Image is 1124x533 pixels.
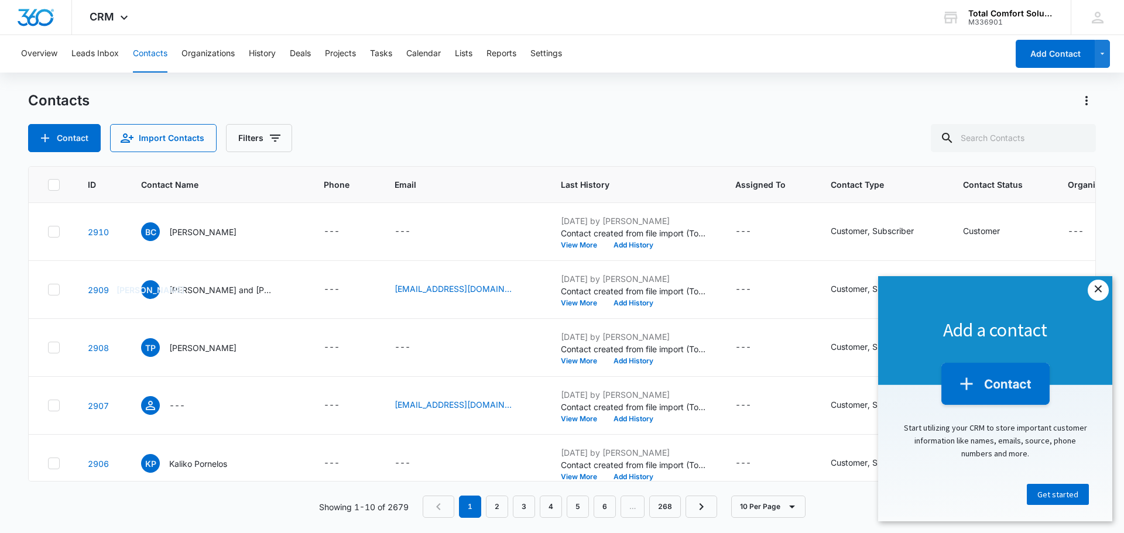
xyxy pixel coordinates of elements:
[594,496,616,518] a: Page 6
[561,388,707,401] p: [DATE] by [PERSON_NAME]
[735,341,751,355] div: ---
[324,398,361,412] div: Phone - - Select to Edit Field
[486,496,508,518] a: Page 2
[735,178,786,191] span: Assigned To
[561,273,707,285] p: [DATE] by [PERSON_NAME]
[324,456,340,470] div: ---
[90,11,114,23] span: CRM
[290,35,311,73] button: Deals
[141,454,248,473] div: Contact Name - Kaliko Pornelos - Select to Edit Field
[831,225,935,239] div: Contact Type - Customer, Subscriber - Select to Edit Field
[968,9,1054,18] div: account name
[540,496,562,518] a: Page 4
[141,178,279,191] span: Contact Name
[249,35,276,73] button: History
[605,242,662,249] button: Add History
[459,496,481,518] em: 1
[831,341,914,353] div: Customer, Subscriber
[561,401,707,413] p: Contact created from file import (TotalComfortSolutionsLLC_customer_export_edited - TotalComfortS...
[567,496,589,518] a: Page 5
[133,35,167,73] button: Contacts
[324,178,349,191] span: Phone
[395,398,512,411] a: [EMAIL_ADDRESS][DOMAIN_NAME]
[605,357,662,364] button: Add History
[1077,91,1096,110] button: Actions
[561,446,707,459] p: [DATE] by [PERSON_NAME]
[169,458,227,470] p: Kaliko Pornelos
[141,280,160,299] span: [PERSON_NAME]
[88,343,109,353] a: Navigate to contact details page for Terry Peterson
[931,124,1096,152] input: Search Contacts
[735,283,751,297] div: ---
[169,226,237,238] p: [PERSON_NAME]
[649,496,681,518] a: Page 268
[561,343,707,355] p: Contact created from file import (TotalComfortSolutionsLLC_customer_export_edited - TotalComfortS...
[486,35,516,73] button: Reports
[561,227,707,239] p: Contact created from file import (TotalComfortSolutionsLLC_customer_export_edited - TotalComfortS...
[28,92,90,109] h1: Contacts
[395,178,516,191] span: Email
[406,35,441,73] button: Calendar
[88,401,109,411] a: Navigate to contact details page for gargour21@yahoo.com
[530,35,562,73] button: Settings
[395,341,431,355] div: Email - - Select to Edit Field
[735,225,772,239] div: Assigned To - - Select to Edit Field
[968,18,1054,26] div: account id
[831,283,914,295] div: Customer, Subscriber
[831,225,914,237] div: Customer, Subscriber
[831,456,914,469] div: Customer, Subscriber
[963,225,1021,239] div: Contact Status - Customer - Select to Edit Field
[21,35,57,73] button: Overview
[395,456,431,470] div: Email - - Select to Edit Field
[141,396,206,415] div: Contact Name - - Select to Edit Field
[88,285,109,295] a: Navigate to contact details page for Jesus and Kelly Martinez
[149,208,211,229] a: Get started
[735,456,772,470] div: Assigned To - - Select to Edit Field
[561,285,707,297] p: Contact created from file import (TotalComfortSolutionsLLC_customer_export_edited - TotalComfortS...
[324,456,361,470] div: Phone - - Select to Edit Field
[561,473,605,480] button: View More
[395,283,533,297] div: Email - susejk1@yahoo.com - Select to Edit Field
[605,473,662,480] button: Add History
[455,35,472,73] button: Lists
[28,124,101,152] button: Add Contact
[735,398,751,412] div: ---
[561,357,605,364] button: View More
[1068,225,1084,239] div: ---
[686,496,717,518] a: Next Page
[325,35,356,73] button: Projects
[395,398,533,412] div: Email - gargour21@yahoo.com - Select to Edit Field
[88,227,109,237] a: Navigate to contact details page for Benoy Chally
[423,496,717,518] nav: Pagination
[561,178,690,191] span: Last History
[141,222,258,241] div: Contact Name - Benoy Chally - Select to Edit Field
[561,215,707,227] p: [DATE] by [PERSON_NAME]
[605,300,662,307] button: Add History
[735,283,772,297] div: Assigned To - - Select to Edit Field
[735,398,772,412] div: Assigned To - - Select to Edit Field
[324,341,361,355] div: Phone - - Select to Edit Field
[1068,225,1105,239] div: Organization - - Select to Edit Field
[735,456,751,470] div: ---
[395,225,410,239] div: ---
[395,225,431,239] div: Email - - Select to Edit Field
[324,283,340,297] div: ---
[963,178,1023,191] span: Contact Status
[141,338,258,357] div: Contact Name - Terry Peterson - Select to Edit Field
[370,35,392,73] button: Tasks
[324,225,340,239] div: ---
[735,225,751,239] div: ---
[324,341,340,355] div: ---
[831,398,914,411] div: Customer, Subscriber
[88,178,96,191] span: ID
[561,300,605,307] button: View More
[319,501,409,513] p: Showing 1-10 of 2679
[1068,178,1120,191] span: Organization
[561,242,605,249] button: View More
[735,341,772,355] div: Assigned To - - Select to Edit Field
[831,456,935,470] div: Contact Type - Customer, Subscriber - Select to Edit Field
[141,454,160,473] span: KP
[831,178,918,191] span: Contact Type
[395,283,512,295] a: [EMAIL_ADDRESS][DOMAIN_NAME]
[169,284,275,296] p: [PERSON_NAME] and [PERSON_NAME]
